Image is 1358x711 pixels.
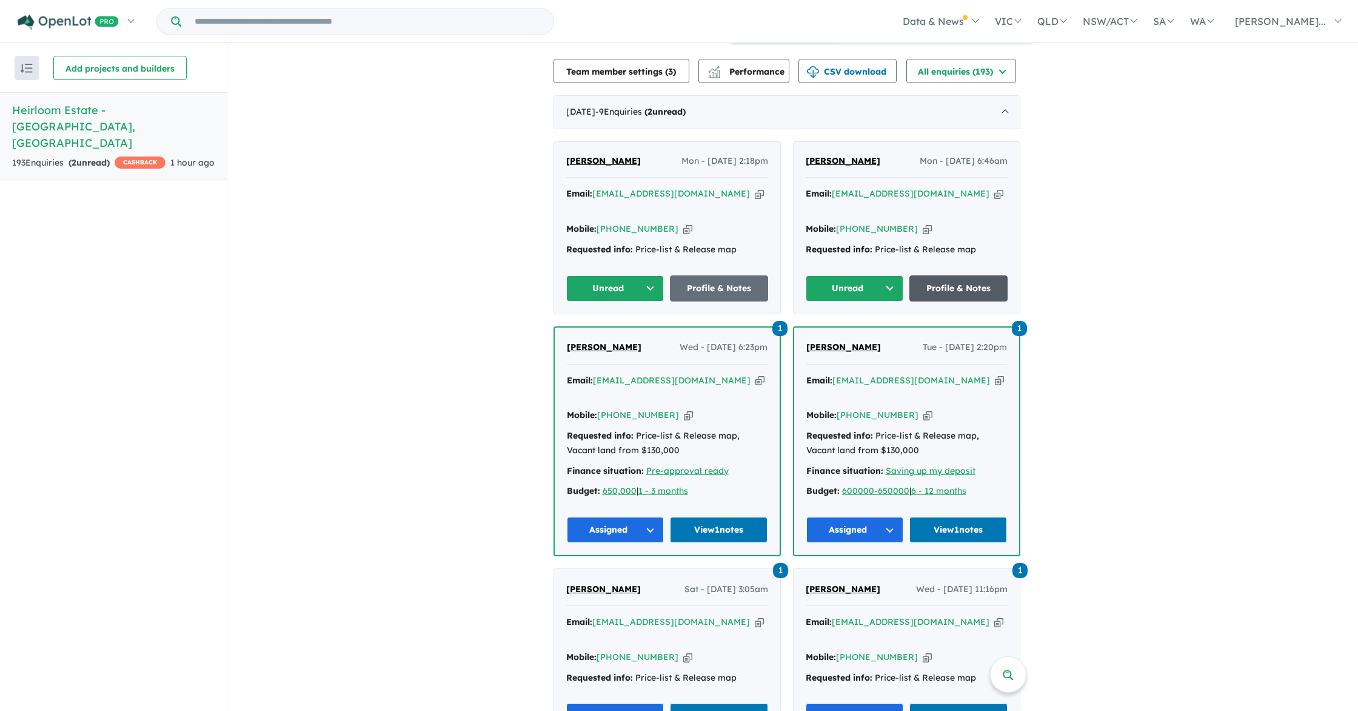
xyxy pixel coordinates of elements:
span: 1 [1012,321,1027,336]
img: Openlot PRO Logo White [18,15,119,30]
strong: Email: [566,188,592,199]
strong: Requested info: [806,430,873,441]
a: [PHONE_NUMBER] [836,652,918,662]
div: Price-list & Release map [806,243,1008,257]
span: [PERSON_NAME] [806,155,880,166]
strong: Email: [567,375,593,386]
a: [PHONE_NUMBER] [836,223,918,234]
strong: Mobile: [567,409,597,420]
button: Copy [923,223,932,235]
span: Wed - [DATE] 11:16pm [916,582,1008,597]
span: [PERSON_NAME] [567,342,641,352]
button: Copy [923,651,932,664]
a: [EMAIL_ADDRESS][DOMAIN_NAME] [592,188,750,199]
strong: Finance situation: [806,465,883,476]
span: [PERSON_NAME]... [1235,15,1326,27]
span: CASHBACK [115,157,166,169]
a: 1 [773,561,788,578]
div: Price-list & Release map [806,671,1008,686]
a: 1 [772,320,788,336]
button: Copy [755,616,764,628]
strong: Requested info: [567,430,634,441]
strong: ( unread) [69,157,110,168]
a: View1notes [670,517,768,543]
strong: Requested info: [566,244,633,255]
img: sort.svg [21,64,33,73]
button: Copy [923,409,932,422]
strong: Email: [806,375,832,386]
button: Copy [683,223,692,235]
strong: Requested info: [806,672,872,683]
a: [PERSON_NAME] [566,582,641,597]
a: [EMAIL_ADDRESS][DOMAIN_NAME] [593,375,751,386]
div: | [567,484,768,499]
button: Unread [806,275,904,302]
button: Copy [684,409,693,422]
a: [PHONE_NUMBER] [837,409,918,420]
button: CSV download [798,59,897,83]
a: 650,000 [603,485,637,496]
a: [PHONE_NUMBER] [597,652,678,662]
span: 1 [1012,563,1028,578]
input: Try estate name, suburb, builder or developer [184,8,551,35]
a: [PERSON_NAME] [567,340,641,355]
u: 600000-650000 [842,485,909,496]
div: Price-list & Release map [566,243,768,257]
img: line-chart.svg [708,66,719,73]
u: Pre-approval ready [646,465,729,476]
span: Performance [710,66,784,77]
strong: Mobile: [806,409,837,420]
button: Copy [994,616,1003,628]
a: Profile & Notes [670,275,768,302]
strong: Budget: [567,485,600,496]
strong: Mobile: [566,223,597,234]
strong: Email: [566,616,592,627]
button: Assigned [567,517,664,543]
span: 1 [772,321,788,336]
strong: ( unread) [644,106,686,117]
span: [PERSON_NAME] [806,584,880,595]
button: All enquiries (193) [906,59,1016,83]
span: - 9 Enquir ies [595,106,686,117]
strong: Mobile: [806,652,836,662]
button: Team member settings (3) [554,59,689,83]
a: Profile & Notes [909,275,1008,302]
div: Price-list & Release map [566,671,768,686]
a: [PHONE_NUMBER] [597,223,678,234]
div: [DATE] [554,95,1020,129]
button: Copy [683,651,692,664]
strong: Email: [806,616,832,627]
a: [EMAIL_ADDRESS][DOMAIN_NAME] [592,616,750,627]
span: Wed - [DATE] 6:23pm [680,340,768,355]
img: download icon [807,66,819,78]
img: bar-chart.svg [708,70,720,78]
button: Add projects and builders [53,56,187,80]
span: 2 [72,157,76,168]
span: 2 [647,106,652,117]
strong: Mobile: [806,223,836,234]
a: 1 - 3 months [638,485,688,496]
a: 1 [1012,320,1027,336]
strong: Budget: [806,485,840,496]
div: Price-list & Release map, Vacant land from $130,000 [567,429,768,458]
strong: Email: [806,188,832,199]
a: Saving up my deposit [886,465,975,476]
a: [EMAIL_ADDRESS][DOMAIN_NAME] [832,375,990,386]
span: Mon - [DATE] 2:18pm [681,154,768,169]
div: | [806,484,1007,499]
a: [PERSON_NAME] [566,154,641,169]
a: [PERSON_NAME] [806,154,880,169]
strong: Requested info: [566,672,633,683]
div: 193 Enquir ies [12,156,166,170]
strong: Mobile: [566,652,597,662]
a: [PHONE_NUMBER] [597,409,679,420]
a: [PERSON_NAME] [806,340,881,355]
button: Performance [698,59,789,83]
span: 1 [773,563,788,578]
span: Tue - [DATE] 2:20pm [923,340,1007,355]
a: 1 [1012,561,1028,578]
span: 1 hour ago [170,157,215,168]
a: [EMAIL_ADDRESS][DOMAIN_NAME] [832,616,989,627]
